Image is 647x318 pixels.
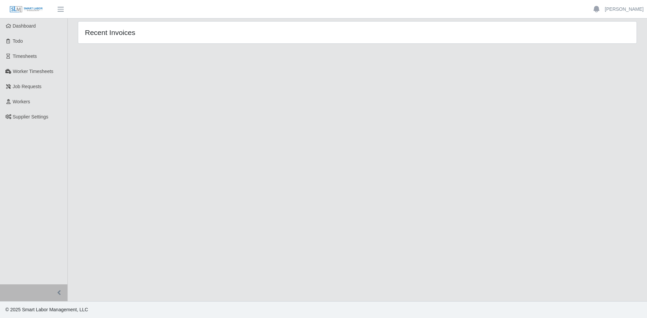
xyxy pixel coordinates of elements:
[85,28,306,37] h4: Recent Invoices
[5,307,88,312] span: © 2025 Smart Labor Management, LLC
[13,99,30,104] span: Workers
[13,69,53,74] span: Worker Timesheets
[13,38,23,44] span: Todo
[13,84,42,89] span: Job Requests
[9,6,43,13] img: SLM Logo
[605,6,644,13] a: [PERSON_NAME]
[13,114,49,119] span: Supplier Settings
[13,54,37,59] span: Timesheets
[13,23,36,29] span: Dashboard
